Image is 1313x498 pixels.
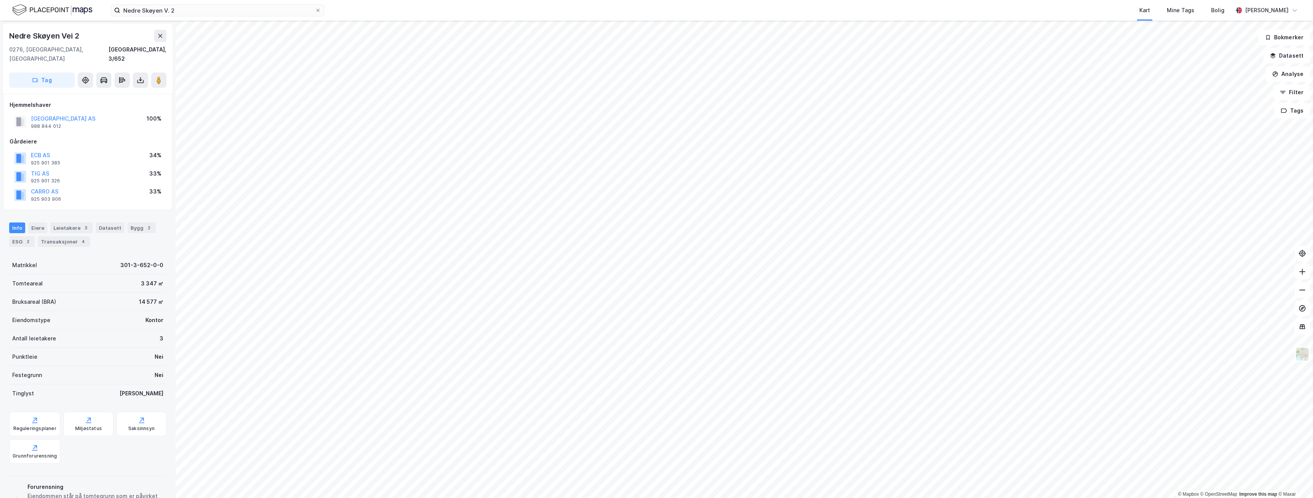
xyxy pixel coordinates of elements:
div: Info [9,222,25,233]
div: 988 844 012 [31,123,61,129]
div: Tomteareal [12,279,43,288]
div: ESG [9,236,35,247]
div: Bruksareal (BRA) [12,297,56,306]
div: Kontor [145,316,163,325]
div: 0276, [GEOGRAPHIC_DATA], [GEOGRAPHIC_DATA] [9,45,108,63]
div: 33% [149,187,161,196]
iframe: Chat Widget [1275,461,1313,498]
div: 925 903 906 [31,196,61,202]
div: Matrikkel [12,261,37,270]
div: 100% [147,114,161,123]
div: 34% [149,151,161,160]
input: Søk på adresse, matrikkel, gårdeiere, leietakere eller personer [120,5,315,16]
div: 925 901 385 [31,160,60,166]
div: Datasett [96,222,124,233]
div: Grunnforurensning [13,453,57,459]
button: Filter [1273,85,1310,100]
a: Improve this map [1239,492,1277,497]
div: Eiendomstype [12,316,50,325]
img: Z [1295,347,1310,361]
div: Punktleie [12,352,37,361]
a: Mapbox [1178,492,1199,497]
div: 2 [24,238,32,245]
div: Mine Tags [1167,6,1194,15]
div: Transaksjoner [38,236,90,247]
div: 3 347 ㎡ [141,279,163,288]
div: 2 [145,224,153,232]
div: Festegrunn [12,371,42,380]
div: 33% [149,169,161,178]
div: Saksinnsyn [128,425,155,432]
div: [PERSON_NAME] [1245,6,1289,15]
div: Kart [1139,6,1150,15]
div: Nei [155,371,163,380]
a: OpenStreetMap [1200,492,1237,497]
div: [GEOGRAPHIC_DATA], 3/652 [108,45,166,63]
button: Datasett [1263,48,1310,63]
div: Hjemmelshaver [10,100,166,110]
div: Bolig [1211,6,1224,15]
div: Nei [155,352,163,361]
div: Bygg [127,222,156,233]
div: 925 901 326 [31,178,60,184]
button: Bokmerker [1258,30,1310,45]
div: 301-3-652-0-0 [120,261,163,270]
div: [PERSON_NAME] [119,389,163,398]
div: 14 577 ㎡ [139,297,163,306]
div: 4 [79,238,87,245]
div: Antall leietakere [12,334,56,343]
div: Forurensning [27,482,163,492]
div: Miljøstatus [75,425,102,432]
div: Reguleringsplaner [13,425,56,432]
div: 3 [82,224,90,232]
div: Tinglyst [12,389,34,398]
img: logo.f888ab2527a4732fd821a326f86c7f29.svg [12,3,92,17]
button: Tag [9,73,75,88]
div: Nedre Skøyen Vei 2 [9,30,81,42]
button: Tags [1274,103,1310,118]
button: Analyse [1266,66,1310,82]
div: Eiere [28,222,47,233]
div: Leietakere [50,222,93,233]
div: Gårdeiere [10,137,166,146]
div: 3 [160,334,163,343]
